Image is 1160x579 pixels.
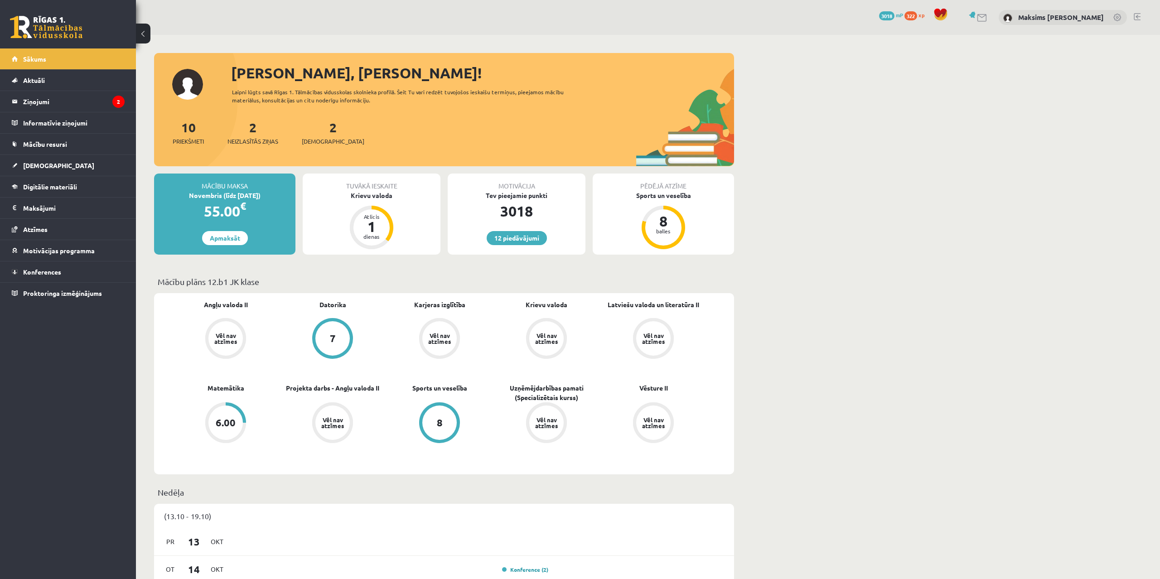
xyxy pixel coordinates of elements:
span: 13 [180,534,208,549]
a: Vēl nav atzīmes [600,318,707,361]
a: 322 xp [904,11,929,19]
legend: Maksājumi [23,198,125,218]
span: Digitālie materiāli [23,183,77,191]
a: Vēl nav atzīmes [386,318,493,361]
a: Datorika [319,300,346,309]
span: Priekšmeti [173,137,204,146]
a: Vēsture II [639,383,668,393]
a: Vēl nav atzīmes [279,402,386,445]
div: Tev pieejamie punkti [448,191,585,200]
div: 55.00 [154,200,295,222]
span: [DEMOGRAPHIC_DATA] [302,137,364,146]
div: Vēl nav atzīmes [534,417,559,429]
a: Vēl nav atzīmes [600,402,707,445]
span: Motivācijas programma [23,246,95,255]
a: Maksims [PERSON_NAME] [1018,13,1104,22]
a: Ziņojumi2 [12,91,125,112]
div: 8 [650,214,677,228]
div: (13.10 - 19.10) [154,504,734,528]
div: 6.00 [216,418,236,428]
a: Konference (2) [502,566,548,573]
span: 14 [180,562,208,577]
div: Vēl nav atzīmes [534,333,559,344]
a: 2[DEMOGRAPHIC_DATA] [302,119,364,146]
a: Latviešu valoda un literatūra II [608,300,699,309]
div: 7 [330,333,336,343]
a: Konferences [12,261,125,282]
span: Sākums [23,55,46,63]
a: Aktuāli [12,70,125,91]
div: Vēl nav atzīmes [213,333,238,344]
a: Krievu valoda [526,300,567,309]
p: Mācību plāns 12.b1 JK klase [158,275,730,288]
a: Sports un veselība 8 balles [593,191,734,251]
a: 6.00 [172,402,279,445]
img: Maksims Mihails Blizņuks [1003,14,1012,23]
legend: Informatīvie ziņojumi [23,112,125,133]
a: Sports un veselība [412,383,467,393]
p: Nedēļa [158,486,730,498]
span: 322 [904,11,917,20]
span: Ot [161,562,180,576]
a: Krievu valoda Atlicis 1 dienas [303,191,440,251]
div: Mācību maksa [154,174,295,191]
a: Atzīmes [12,219,125,240]
span: € [240,199,246,212]
a: Vēl nav atzīmes [493,402,600,445]
span: Neizlasītās ziņas [227,137,278,146]
a: Mācību resursi [12,134,125,154]
div: dienas [358,234,385,239]
a: 3018 mP [879,11,903,19]
a: 8 [386,402,493,445]
div: 3018 [448,200,585,222]
a: 7 [279,318,386,361]
a: Sākums [12,48,125,69]
div: Novembris (līdz [DATE]) [154,191,295,200]
div: Tuvākā ieskaite [303,174,440,191]
span: Atzīmes [23,225,48,233]
legend: Ziņojumi [23,91,125,112]
a: Maksājumi [12,198,125,218]
span: Mācību resursi [23,140,67,148]
span: Okt [208,562,227,576]
div: Krievu valoda [303,191,440,200]
div: [PERSON_NAME], [PERSON_NAME]! [231,62,734,84]
span: xp [918,11,924,19]
div: Atlicis [358,214,385,219]
span: 3018 [879,11,894,20]
a: Matemātika [208,383,244,393]
a: [DEMOGRAPHIC_DATA] [12,155,125,176]
a: Informatīvie ziņojumi [12,112,125,133]
span: Konferences [23,268,61,276]
div: Pēdējā atzīme [593,174,734,191]
i: 2 [112,96,125,108]
div: balles [650,228,677,234]
div: 8 [437,418,443,428]
div: 1 [358,219,385,234]
a: Motivācijas programma [12,240,125,261]
span: Pr [161,535,180,549]
a: 10Priekšmeti [173,119,204,146]
span: mP [896,11,903,19]
div: Vēl nav atzīmes [427,333,452,344]
a: Vēl nav atzīmes [172,318,279,361]
a: Digitālie materiāli [12,176,125,197]
div: Motivācija [448,174,585,191]
div: Vēl nav atzīmes [641,417,666,429]
div: Vēl nav atzīmes [641,333,666,344]
a: 12 piedāvājumi [487,231,547,245]
span: [DEMOGRAPHIC_DATA] [23,161,94,169]
a: 2Neizlasītās ziņas [227,119,278,146]
a: Projekta darbs - Angļu valoda II [286,383,379,393]
a: Vēl nav atzīmes [493,318,600,361]
span: Aktuāli [23,76,45,84]
a: Karjeras izglītība [414,300,465,309]
div: Vēl nav atzīmes [320,417,345,429]
div: Laipni lūgts savā Rīgas 1. Tālmācības vidusskolas skolnieka profilā. Šeit Tu vari redzēt tuvojošo... [232,88,580,104]
span: Okt [208,535,227,549]
span: Proktoringa izmēģinājums [23,289,102,297]
div: Sports un veselība [593,191,734,200]
a: Apmaksāt [202,231,248,245]
a: Uzņēmējdarbības pamati (Specializētais kurss) [493,383,600,402]
a: Rīgas 1. Tālmācības vidusskola [10,16,82,39]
